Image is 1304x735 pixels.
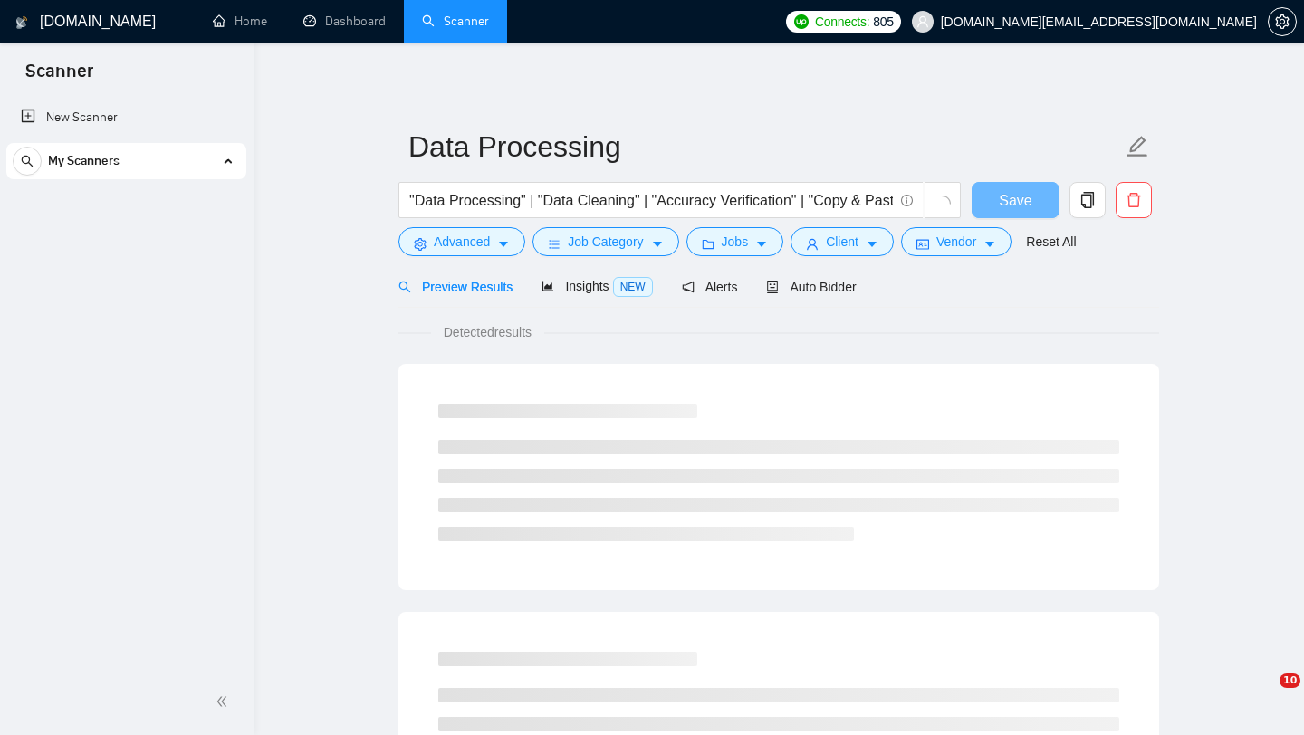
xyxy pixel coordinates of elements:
span: Detected results [431,322,544,342]
a: searchScanner [422,14,489,29]
li: My Scanners [6,143,246,186]
button: idcardVendorcaret-down [901,227,1012,256]
span: Preview Results [398,280,513,294]
span: Save [999,189,1031,212]
button: Save [972,182,1059,218]
span: double-left [216,692,234,711]
span: Jobs [722,232,749,252]
span: area-chart [542,280,554,292]
span: Insights [542,279,652,293]
span: Auto Bidder [766,280,856,294]
span: 805 [873,12,893,32]
button: userClientcaret-down [791,227,894,256]
a: Reset All [1026,232,1076,252]
button: folderJobscaret-down [686,227,784,256]
img: logo [15,8,28,37]
span: loading [935,196,951,212]
a: dashboardDashboard [303,14,386,29]
span: notification [682,281,695,293]
span: caret-down [651,237,664,251]
span: Vendor [936,232,976,252]
span: caret-down [866,237,878,251]
span: Scanner [11,58,108,96]
input: Scanner name... [408,124,1122,169]
span: Client [826,232,858,252]
button: delete [1116,182,1152,218]
span: My Scanners [48,143,120,179]
span: Advanced [434,232,490,252]
span: caret-down [497,237,510,251]
button: barsJob Categorycaret-down [532,227,678,256]
span: delete [1117,192,1151,208]
span: NEW [613,277,653,297]
span: bars [548,237,561,251]
button: search [13,147,42,176]
span: caret-down [755,237,768,251]
span: Connects: [815,12,869,32]
span: robot [766,281,779,293]
li: New Scanner [6,100,246,136]
span: search [14,155,41,167]
button: copy [1069,182,1106,218]
span: 10 [1280,673,1300,688]
a: New Scanner [21,100,232,136]
span: user [916,15,929,28]
span: setting [414,237,427,251]
button: setting [1268,7,1297,36]
a: homeHome [213,14,267,29]
span: user [806,237,819,251]
img: upwork-logo.png [794,14,809,29]
span: Alerts [682,280,738,294]
iframe: Intercom live chat [1242,673,1286,717]
span: folder [702,237,714,251]
span: edit [1126,135,1149,158]
span: copy [1070,192,1105,208]
span: caret-down [983,237,996,251]
span: info-circle [901,195,913,206]
a: setting [1268,14,1297,29]
button: settingAdvancedcaret-down [398,227,525,256]
span: setting [1269,14,1296,29]
input: Search Freelance Jobs... [409,189,893,212]
span: search [398,281,411,293]
span: idcard [916,237,929,251]
span: Job Category [568,232,643,252]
